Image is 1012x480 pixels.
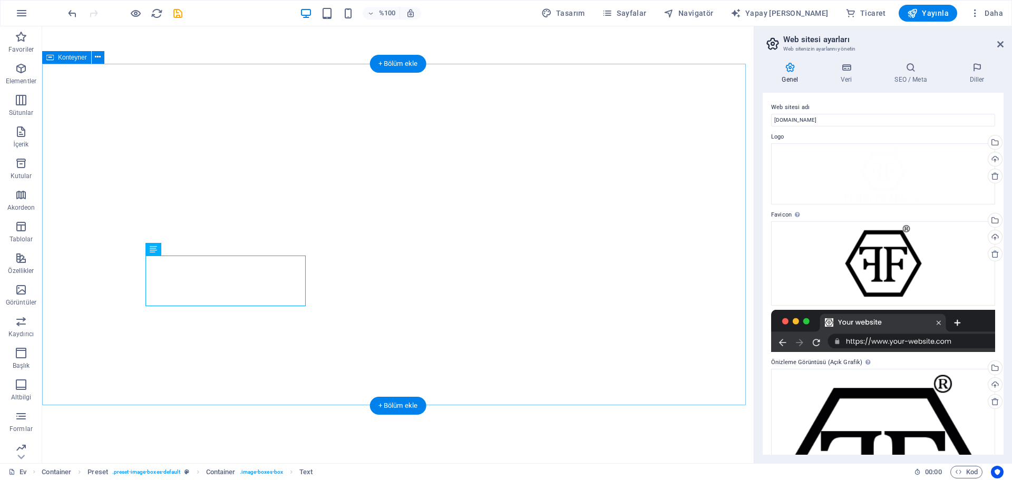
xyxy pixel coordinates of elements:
font: 00 [925,468,932,476]
span: . preset-image-boxes-default [112,466,181,478]
button: geri al [66,7,79,19]
button: Yapay [PERSON_NAME] [726,5,833,22]
nav: ekmek kırıntısı [42,466,313,478]
font: + Bölüm ekle [378,401,418,409]
h6: Oturum süresi [914,466,942,478]
font: 00 [934,468,941,476]
font: + Bölüm ekle [378,60,418,67]
i: Undo: Edit headline (Ctrl+Z) [66,7,79,19]
font: Logo [771,133,784,140]
font: : [932,468,934,476]
button: Tasarım [537,5,589,22]
font: Tasarım [556,9,585,17]
font: Sütunlar [9,109,34,116]
font: Altbilgi [11,394,32,401]
span: Click to select. Double-click to edit [87,466,108,478]
span: Click to select. Double-click to edit [42,466,71,478]
i: This element is a customizable preset [184,469,189,475]
font: Kod [966,468,978,476]
font: Sayfalar [617,9,646,17]
font: Favicon [771,211,792,218]
font: Elementler [6,77,36,85]
span: Click to select. Double-click to edit [299,466,313,478]
font: Görüntüler [6,299,36,306]
div: LOGOREGISTERLI-Kw05j9bo-ISD3E6YcWgKug.png [771,143,995,205]
font: Navigatör [678,9,714,17]
button: Sayfalar [598,5,651,22]
font: Veri [841,76,852,83]
button: yeniden yükle [150,7,163,19]
button: Önizleme modundan çıkıp düzenlemeye devam etmek için buraya tıklayın [129,7,142,19]
font: Formlar [9,425,33,433]
button: Ticaret [841,5,890,22]
font: Ticaret [860,9,886,17]
font: Önizleme Görüntüsü (Açık Grafik) [771,359,862,366]
font: Diller [970,76,985,83]
button: Kullanıcı merkezli [991,466,1004,478]
span: . image-boxes-box [240,466,284,478]
font: İçerik [13,141,28,148]
button: Kod [950,466,982,478]
font: Akordeon [7,204,35,211]
font: Kaydırıcı [8,330,34,338]
a: Seçimi iptal etmek için tıklayın. Sayfaları açmak için çift tıklayın. [8,466,26,478]
font: SEO / Meta [894,76,927,83]
font: Web sitenizin ayarlarını yönetin [783,46,855,52]
font: Yayınla [922,9,949,17]
font: Genel [782,76,798,83]
div: Tasarım (Ctrl+Alt+Y) [537,5,589,22]
font: Daha [985,9,1003,17]
i: Yeniden boyutlandırma sırasında seçilen cihaza uyacak şekilde yakınlaştırma seviyesi otomatik ola... [406,8,415,18]
button: Navigatör [659,5,718,22]
font: Favoriler [8,46,34,53]
font: Konteyner [58,54,87,61]
button: kaydetmek [171,7,184,19]
button: %100 [363,7,400,19]
font: Web sitesi ayarları [783,35,850,44]
font: Başlık [13,362,30,369]
font: %100 [379,9,395,17]
font: Yapay [PERSON_NAME] [745,9,829,17]
font: Tablolar [9,236,33,243]
button: Yayınla [899,5,957,22]
font: Web sitesi adı [771,104,810,111]
font: Özellikler [8,267,34,275]
font: Kutular [11,172,32,180]
i: Sayfayı yeniden yükle [151,7,163,19]
div: EBAYLOGO-WsqX_qTFpNorgi_FENSmMA-oSr9qHHJZcV4PIqofIlAqA.png [771,221,995,306]
span: Click to select. Double-click to edit [206,466,236,478]
button: Daha [966,5,1007,22]
font: Ev [20,468,26,476]
input: İsim... [771,114,995,126]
